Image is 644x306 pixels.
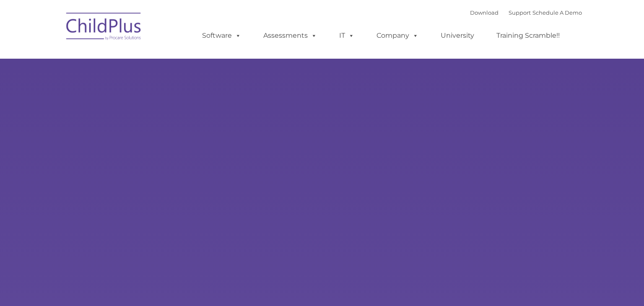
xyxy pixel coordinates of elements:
font: | [470,9,582,16]
a: IT [331,27,363,44]
a: Support [509,9,531,16]
a: University [432,27,483,44]
a: Assessments [255,27,325,44]
a: Company [368,27,427,44]
img: ChildPlus by Procare Solutions [62,7,146,49]
a: Software [194,27,249,44]
a: Download [470,9,499,16]
a: Training Scramble!! [488,27,568,44]
a: Schedule A Demo [532,9,582,16]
